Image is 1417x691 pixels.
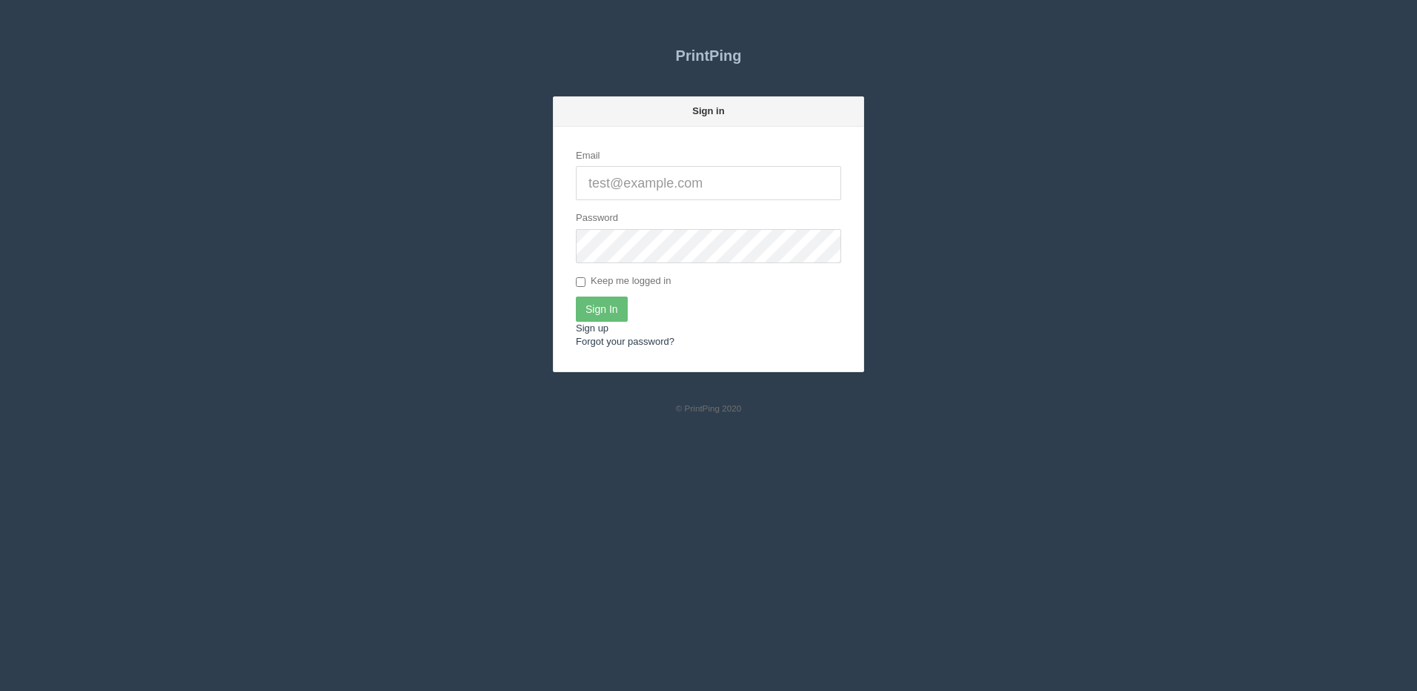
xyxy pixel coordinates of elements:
strong: Sign in [692,105,724,116]
label: Password [576,211,618,225]
label: Email [576,149,600,163]
a: Forgot your password? [576,336,674,347]
a: PrintPing [553,37,864,74]
input: test@example.com [576,166,841,200]
label: Keep me logged in [576,274,671,289]
small: © PrintPing 2020 [676,403,742,413]
input: Sign In [576,297,628,322]
a: Sign up [576,323,608,334]
input: Keep me logged in [576,277,585,287]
